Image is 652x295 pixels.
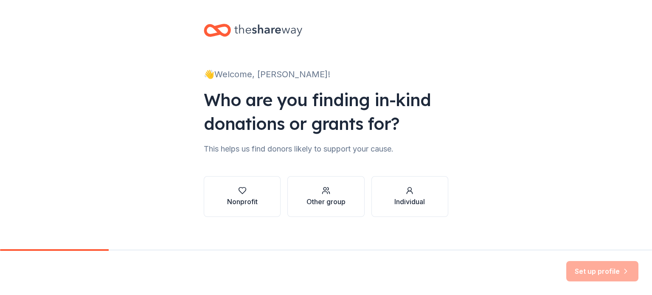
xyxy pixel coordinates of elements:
div: Nonprofit [227,197,258,207]
div: 👋 Welcome, [PERSON_NAME]! [204,67,448,81]
button: Other group [287,176,364,217]
div: Other group [306,197,346,207]
div: This helps us find donors likely to support your cause. [204,142,448,156]
button: Individual [371,176,448,217]
div: Individual [394,197,425,207]
button: Nonprofit [204,176,281,217]
div: Who are you finding in-kind donations or grants for? [204,88,448,135]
